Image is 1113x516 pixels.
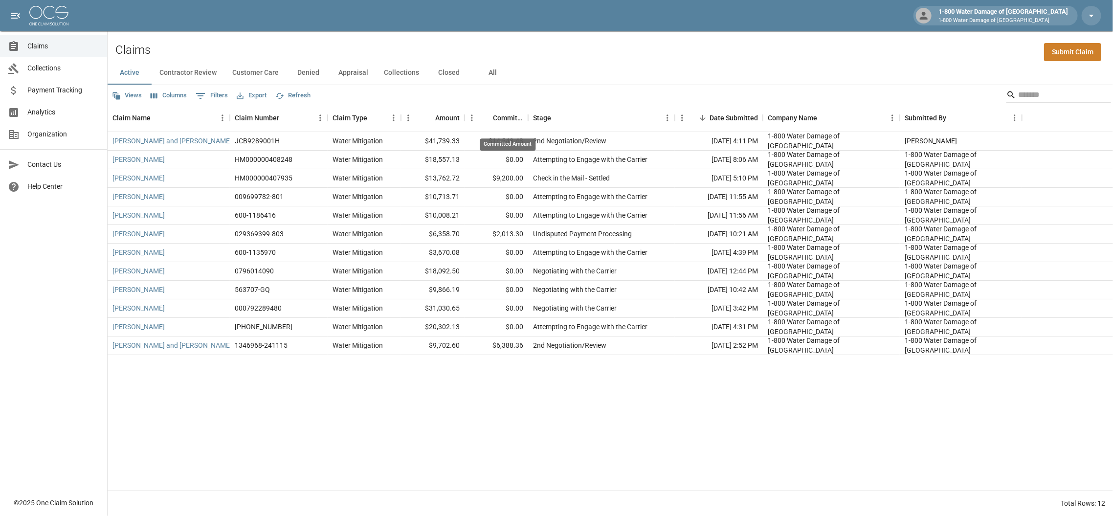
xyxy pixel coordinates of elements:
[14,498,93,508] div: © 2025 One Claim Solution
[768,187,895,206] div: 1-800 Water Damage of Athens
[108,104,230,132] div: Claim Name
[333,136,383,146] div: Water Mitigation
[235,136,280,146] div: JCB9289001H
[333,192,383,202] div: Water Mitigation
[533,247,647,257] div: Attempting to Engage with the Carrier
[401,299,465,318] div: $31,030.65
[768,261,895,281] div: 1-800 Water Damage of Athens
[768,168,895,188] div: 1-800 Water Damage of Athens
[471,61,515,85] button: All
[27,63,99,73] span: Collections
[235,104,279,132] div: Claim Number
[108,61,152,85] button: Active
[1044,43,1101,61] a: Submit Claim
[235,340,288,350] div: 1346968-241115
[768,298,895,318] div: 1-800 Water Damage of Athens
[551,111,565,125] button: Sort
[112,210,165,220] a: [PERSON_NAME]
[333,247,383,257] div: Water Mitigation
[235,192,284,202] div: 009699782-801
[465,188,528,206] div: $0.00
[465,132,528,151] div: $14,543.48
[115,43,151,57] h2: Claims
[427,61,471,85] button: Closed
[479,111,493,125] button: Sort
[401,225,465,244] div: $6,358.70
[235,266,274,276] div: 0796014090
[235,155,292,164] div: HM000000408248
[768,131,895,151] div: 1-800 Water Damage of Athens
[112,229,165,239] a: [PERSON_NAME]
[710,104,758,132] div: Date Submitted
[27,181,99,192] span: Help Center
[215,111,230,125] button: Menu
[333,155,383,164] div: Water Mitigation
[333,303,383,313] div: Water Mitigation
[112,155,165,164] a: [PERSON_NAME]
[768,205,895,225] div: 1-800 Water Damage of Athens
[533,210,647,220] div: Attempting to Engage with the Carrier
[675,169,763,188] div: [DATE] 5:10 PM
[235,285,270,294] div: 563707-GQ
[768,280,895,299] div: 1-800 Water Damage of Athens
[333,229,383,239] div: Water Mitigation
[465,337,528,355] div: $6,388.36
[401,318,465,337] div: $20,302.13
[768,150,895,169] div: 1-800 Water Damage of Athens
[328,104,401,132] div: Claim Type
[1006,87,1111,105] div: Search
[905,150,1017,169] div: 1-800 Water Damage of Athens
[401,169,465,188] div: $13,762.72
[112,340,232,350] a: [PERSON_NAME] and [PERSON_NAME]
[401,281,465,299] div: $9,866.19
[905,136,957,146] div: Chad Fallows
[675,111,690,125] button: Menu
[905,298,1017,318] div: 1-800 Water Damage of Athens
[465,206,528,225] div: $0.00
[435,104,460,132] div: Amount
[768,104,817,132] div: Company Name
[675,151,763,169] div: [DATE] 8:06 AM
[401,151,465,169] div: $18,557.13
[333,266,383,276] div: Water Mitigation
[422,111,435,125] button: Sort
[112,104,151,132] div: Claim Name
[533,322,647,332] div: Attempting to Engage with the Carrier
[331,61,376,85] button: Appraisal
[230,104,328,132] div: Claim Number
[493,104,523,132] div: Committed Amount
[675,188,763,206] div: [DATE] 11:55 AM
[905,336,1017,355] div: 1-800 Water Damage of Athens
[675,104,763,132] div: Date Submitted
[465,151,528,169] div: $0.00
[273,88,313,103] button: Refresh
[235,173,292,183] div: HM000000407935
[675,299,763,318] div: [DATE] 3:42 PM
[885,111,900,125] button: Menu
[27,85,99,95] span: Payment Tracking
[480,138,536,151] div: Committed Amount
[1061,498,1105,508] div: Total Rows: 12
[533,104,551,132] div: Stage
[465,111,479,125] button: Menu
[333,340,383,350] div: Water Mitigation
[27,41,99,51] span: Claims
[675,262,763,281] div: [DATE] 12:44 PM
[148,88,189,103] button: Select columns
[401,244,465,262] div: $3,670.08
[27,107,99,117] span: Analytics
[112,136,232,146] a: [PERSON_NAME] and [PERSON_NAME]
[675,132,763,151] div: [DATE] 4:11 PM
[905,243,1017,262] div: 1-800 Water Damage of Athens
[112,285,165,294] a: [PERSON_NAME]
[465,225,528,244] div: $2,013.30
[533,340,606,350] div: 2nd Negotiation/Review
[465,169,528,188] div: $9,200.00
[768,317,895,337] div: 1-800 Water Damage of Athens
[533,229,632,239] div: Undisputed Payment Processing
[905,261,1017,281] div: 1-800 Water Damage of Athens
[938,17,1068,25] p: 1-800 Water Damage of [GEOGRAPHIC_DATA]
[224,61,287,85] button: Customer Care
[465,104,528,132] div: Committed Amount
[235,303,282,313] div: 000792289480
